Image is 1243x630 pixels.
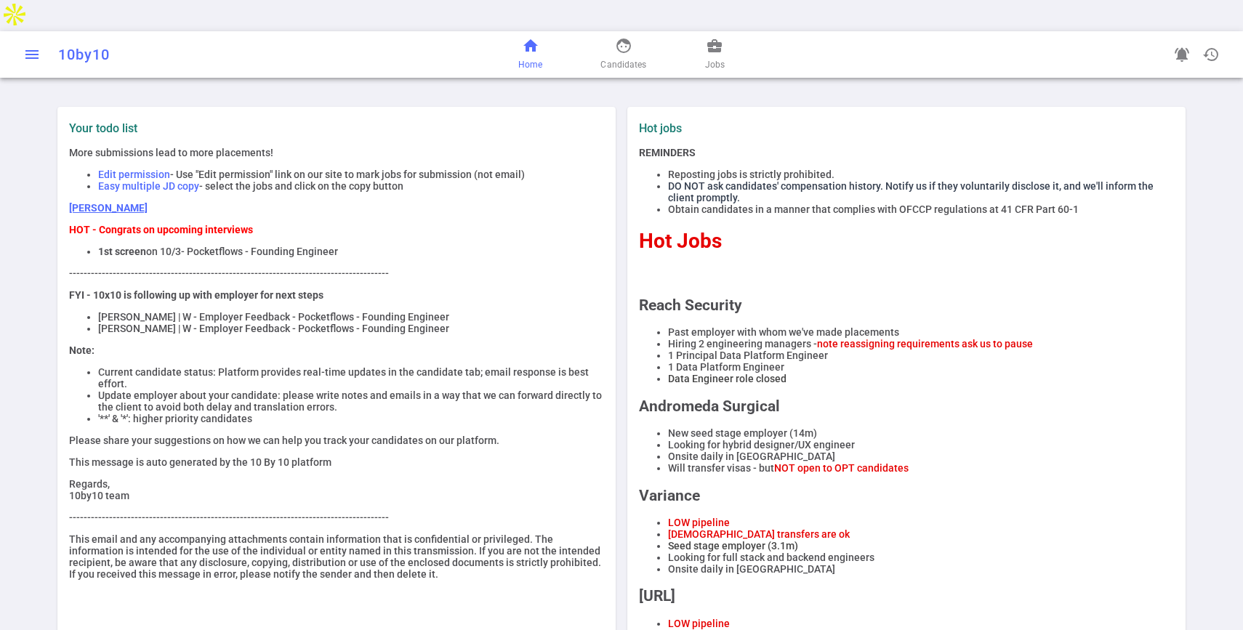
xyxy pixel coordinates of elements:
[615,37,632,54] span: face
[1167,40,1196,69] a: Go to see announcements
[69,456,604,468] p: This message is auto generated by the 10 By 10 platform
[817,338,1033,350] span: note reassigning requirements ask us to pause
[774,462,909,474] span: NOT open to OPT candidates
[639,229,722,253] span: Hot Jobs
[705,57,725,72] span: Jobs
[98,311,604,323] li: [PERSON_NAME] | W - Employer Feedback - Pocketflows - Founding Engineer
[668,326,1174,338] li: Past employer with whom we've made placements
[69,344,94,356] strong: Note:
[639,147,696,158] strong: REMINDERS
[522,37,539,54] span: home
[600,37,646,72] a: Candidates
[668,338,1174,350] li: Hiring 2 engineering managers -
[668,439,1174,451] li: Looking for hybrid designer/UX engineer
[668,180,1154,203] span: DO NOT ask candidates' compensation history. Notify us if they voluntarily disclose it, and we'll...
[639,296,1174,314] h2: Reach Security
[98,413,604,424] li: '**' & '*': higher priority candidates
[706,37,723,54] span: business_center
[668,427,1174,439] li: New seed stage employer (14m)
[98,323,604,334] li: [PERSON_NAME] | W - Employer Feedback - Pocketflows - Founding Engineer
[69,289,323,301] strong: FYI - 10x10 is following up with employer for next steps
[98,246,146,257] strong: 1st screen
[69,121,604,135] label: Your todo list
[69,533,604,580] p: This email and any accompanying attachments contain information that is confidential or privilege...
[69,202,148,214] a: [PERSON_NAME]
[639,487,1174,504] h2: Variance
[668,540,798,552] span: Seed stage employer (3.1m)
[668,552,1174,563] li: Looking for full stack and backend engineers
[98,180,199,192] span: Easy multiple JD copy
[199,180,403,192] span: - select the jobs and click on the copy button
[69,224,253,235] strong: HOT - Congrats on upcoming interviews
[69,478,604,501] p: Regards, 10by10 team
[69,435,604,446] p: Please share your suggestions on how we can help you track your candidates on our platform.
[668,563,1174,575] li: Onsite daily in [GEOGRAPHIC_DATA]
[98,389,604,413] li: Update employer about your candidate: please write notes and emails in a way that we can forward ...
[668,528,850,540] span: [DEMOGRAPHIC_DATA] transfers are ok
[668,169,1174,180] li: Reposting jobs is strictly prohibited.
[98,366,604,389] li: Current candidate status: Platform provides real-time updates in the candidate tab; email respons...
[1173,46,1191,63] span: notifications_active
[668,462,1174,474] li: Will transfer visas - but
[639,587,1174,605] h2: [URL]
[668,373,787,384] span: Data Engineer role closed
[98,169,170,180] span: Edit permission
[668,517,730,528] span: LOW pipeline
[668,350,1174,361] li: 1 Principal Data Platform Engineer
[181,246,338,257] span: - Pocketflows - Founding Engineer
[69,512,604,523] p: ----------------------------------------------------------------------------------------
[1202,46,1220,63] span: history
[639,121,901,135] label: Hot jobs
[58,46,409,63] div: 10by10
[23,46,41,63] span: menu
[69,267,604,279] p: ----------------------------------------------------------------------------------------
[170,169,525,180] span: - Use "Edit permission" link on our site to mark jobs for submission (not email)
[17,40,47,69] button: Open menu
[668,203,1174,215] li: Obtain candidates in a manner that complies with OFCCP regulations at 41 CFR Part 60-1
[69,147,273,158] span: More submissions lead to more placements!
[600,57,646,72] span: Candidates
[668,618,730,629] span: LOW pipeline
[639,397,1174,415] h2: Andromeda Surgical
[1196,40,1226,69] button: Open history
[668,451,1174,462] li: Onsite daily in [GEOGRAPHIC_DATA]
[518,57,542,72] span: Home
[518,37,542,72] a: Home
[668,361,1174,373] li: 1 Data Platform Engineer
[705,37,725,72] a: Jobs
[146,246,181,257] span: on 10/3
